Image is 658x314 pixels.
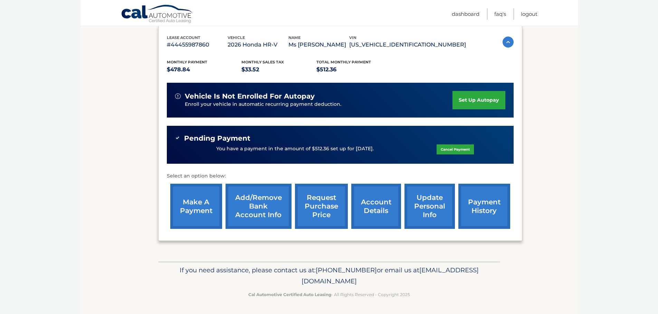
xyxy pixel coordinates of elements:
[494,8,506,20] a: FAQ's
[452,91,505,109] a: set up autopay
[241,60,284,64] span: Monthly sales Tax
[452,8,479,20] a: Dashboard
[437,144,474,154] a: Cancel Payment
[316,65,391,74] p: $512.36
[228,40,288,50] p: 2026 Honda HR-V
[404,184,455,229] a: update personal info
[349,40,466,50] p: [US_VEHICLE_IDENTIFICATION_NUMBER]
[288,40,349,50] p: Ms [PERSON_NAME]
[295,184,348,229] a: request purchase price
[163,291,496,298] p: - All Rights Reserved - Copyright 2025
[167,35,200,40] span: lease account
[521,8,537,20] a: Logout
[167,40,228,50] p: #44455987860
[175,135,180,140] img: check-green.svg
[226,184,292,229] a: Add/Remove bank account info
[503,37,514,48] img: accordion-active.svg
[458,184,510,229] a: payment history
[302,266,479,285] span: [EMAIL_ADDRESS][DOMAIN_NAME]
[351,184,401,229] a: account details
[185,92,315,101] span: vehicle is not enrolled for autopay
[316,266,377,274] span: [PHONE_NUMBER]
[167,60,207,64] span: Monthly Payment
[228,35,245,40] span: vehicle
[349,35,356,40] span: vin
[185,101,453,108] p: Enroll your vehicle in automatic recurring payment deduction.
[216,145,374,153] p: You have a payment in the amount of $512.36 set up for [DATE].
[288,35,301,40] span: name
[241,65,316,74] p: $33.52
[167,172,514,180] p: Select an option below:
[316,60,371,64] span: Total Monthly Payment
[175,93,181,99] img: alert-white.svg
[167,65,242,74] p: $478.84
[248,292,331,297] strong: Cal Automotive Certified Auto Leasing
[121,4,193,24] a: Cal Automotive
[163,265,496,287] p: If you need assistance, please contact us at: or email us at
[184,134,250,143] span: Pending Payment
[170,184,222,229] a: make a payment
